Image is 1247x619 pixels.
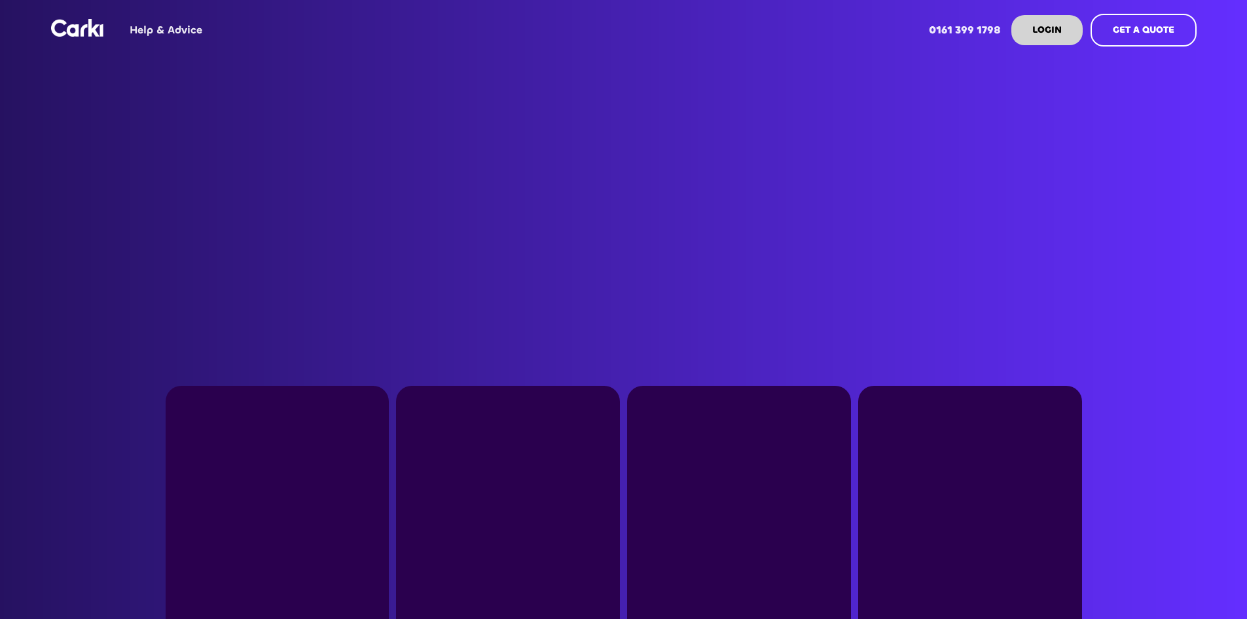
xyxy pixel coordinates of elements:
[929,23,1001,37] strong: 0161 399 1798
[119,5,213,56] a: Help & Advice
[1011,15,1083,45] a: LOGIN
[918,5,1011,56] a: 0161 399 1798
[51,19,103,37] a: home
[1113,24,1174,36] strong: GET A QUOTE
[1091,14,1197,47] a: GET A QUOTE
[51,19,103,37] img: Logo
[1032,24,1062,36] strong: LOGIN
